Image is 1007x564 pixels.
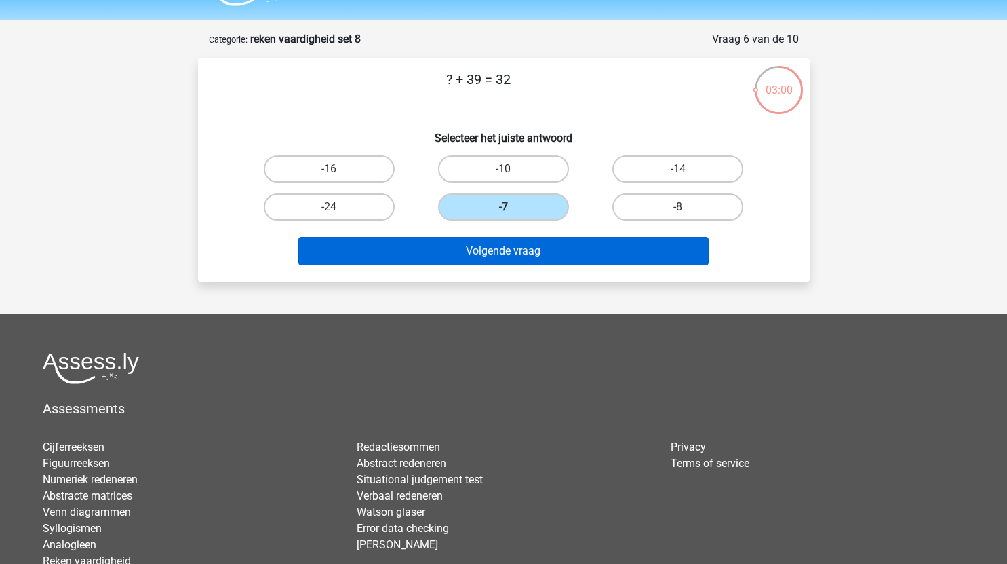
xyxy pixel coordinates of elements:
a: Redactiesommen [357,440,440,453]
img: Assessly logo [43,352,139,384]
button: Volgende vraag [298,237,709,265]
a: Abstract redeneren [357,457,446,470]
a: Numeriek redeneren [43,473,138,486]
h5: Assessments [43,400,964,417]
label: -24 [264,193,395,221]
a: Situational judgement test [357,473,483,486]
a: Syllogismen [43,522,102,535]
a: Figuurreeksen [43,457,110,470]
label: -8 [612,193,743,221]
a: Venn diagrammen [43,506,131,519]
div: 03:00 [753,64,804,98]
a: Cijferreeksen [43,440,104,453]
label: -7 [438,193,569,221]
label: -10 [438,155,569,183]
a: Analogieen [43,538,96,551]
a: Abstracte matrices [43,489,132,502]
a: Privacy [671,440,706,453]
p: ? + 39 = 32 [220,69,737,110]
label: -14 [612,155,743,183]
small: Categorie: [209,35,248,45]
label: -16 [264,155,395,183]
a: Verbaal redeneren [357,489,443,502]
h6: Selecteer het juiste antwoord [220,121,788,145]
strong: reken vaardigheid set 8 [250,33,361,45]
a: Error data checking [357,522,449,535]
a: Watson glaser [357,506,425,519]
a: Terms of service [671,457,749,470]
div: Vraag 6 van de 10 [712,31,799,48]
a: [PERSON_NAME] [357,538,438,551]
